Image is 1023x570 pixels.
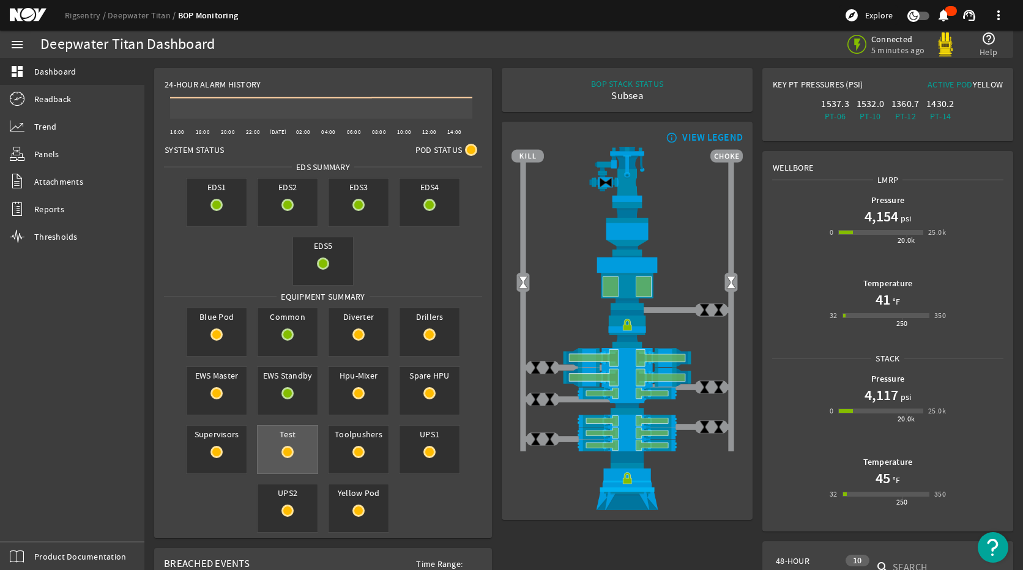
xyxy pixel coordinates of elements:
span: 24-Hour Alarm History [165,78,261,91]
div: 1360.7 [890,98,920,110]
span: EDS4 [400,179,459,196]
span: °F [890,474,901,486]
text: 18:00 [196,128,210,136]
a: Rigsentry [65,10,108,21]
span: EDS5 [293,237,353,254]
text: 12:00 [422,128,436,136]
span: System Status [165,144,224,156]
div: 25.0k [928,405,946,417]
span: Equipment Summary [277,291,369,303]
img: PipeRamOpen.png [511,439,743,451]
text: [DATE] [270,128,287,136]
span: psi [898,391,912,403]
span: Attachments [34,176,83,188]
mat-icon: menu [10,37,24,52]
img: ShearRamOpen.png [511,368,743,387]
img: ValveClose.png [529,432,543,446]
span: EDS3 [329,179,389,196]
span: Explore [865,9,893,21]
div: 250 [896,317,908,330]
b: Pressure [871,373,904,385]
div: PT-14 [925,110,955,122]
div: Key PT Pressures (PSI) [773,78,888,95]
div: 350 [934,309,946,322]
span: Time Range: [406,558,472,570]
button: more_vert [984,1,1013,30]
div: Wellbore [763,152,1013,174]
button: Explore [839,6,898,25]
img: ValveClose.png [712,380,726,394]
span: Connected [871,34,924,45]
span: Readback [34,93,71,105]
span: Stack [871,352,904,365]
span: Blue Pod [187,308,247,325]
div: 1532.0 [855,98,885,110]
mat-icon: notifications [936,8,951,23]
img: PipeRamOpen.png [511,387,743,399]
img: ValveClose.png [697,380,712,394]
span: Common [258,308,318,325]
span: EWS Standby [258,367,318,384]
img: ValveClose.png [543,393,557,407]
span: LMRP [873,174,902,186]
mat-icon: help_outline [981,31,996,46]
img: ShearRamOpen.png [511,348,743,368]
img: ValveClose.png [529,361,543,375]
span: Hpu-Mixer [329,367,389,384]
b: Temperature [863,456,913,468]
span: Pod Status [415,144,463,156]
span: UPS1 [400,426,459,443]
img: ValveClose.png [543,361,557,375]
div: BOP STACK STATUS [591,78,663,90]
h1: 4,154 [865,207,898,226]
img: Valve2Close.png [599,176,613,190]
div: Deepwater Titan Dashboard [40,39,215,51]
div: 1537.3 [820,98,850,110]
text: 22:00 [246,128,260,136]
mat-icon: dashboard [10,64,24,79]
span: Active Pod [928,79,973,90]
span: EWS Master [187,367,247,384]
a: BOP Monitoring [178,10,239,21]
div: 0 [830,226,833,239]
img: Yellowpod.svg [933,32,958,57]
img: PipeRamOpen.png [511,427,743,439]
span: Spare HPU [400,367,459,384]
div: 10 [846,555,869,566]
img: Valve2Open.png [516,275,530,289]
img: ValveClose.png [712,420,726,434]
div: 32 [830,488,838,500]
span: EDS SUMMARY [292,161,354,173]
span: 5 minutes ago [871,45,924,56]
text: 02:00 [296,128,310,136]
span: Reports [34,203,64,215]
img: ValveClose.png [712,303,726,317]
span: Yellow Pod [329,484,389,502]
span: Supervisors [187,426,247,443]
text: 20:00 [221,128,235,136]
span: Toolpushers [329,426,389,443]
img: ValveClose.png [697,303,712,317]
img: UpperAnnularOpen.png [511,256,743,310]
img: ValveClose.png [697,420,712,434]
div: 32 [830,309,838,322]
span: Breached Events [164,557,250,570]
b: Pressure [871,194,904,206]
span: Yellow [973,79,1003,90]
div: VIEW LEGEND [682,131,743,144]
div: 20.0k [898,413,915,425]
div: 20.0k [898,234,915,246]
text: 04:00 [321,128,335,136]
span: psi [898,212,912,224]
h1: 4,117 [865,385,898,405]
span: UPS2 [258,484,318,502]
div: 0 [830,405,833,417]
div: PT-06 [820,110,850,122]
mat-icon: explore [844,8,859,23]
img: RiserConnectorLock.png [511,310,743,348]
text: 14:00 [447,128,461,136]
h1: 41 [876,290,890,309]
span: Drillers [400,308,459,325]
span: Thresholds [34,231,78,243]
span: °F [890,295,901,308]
